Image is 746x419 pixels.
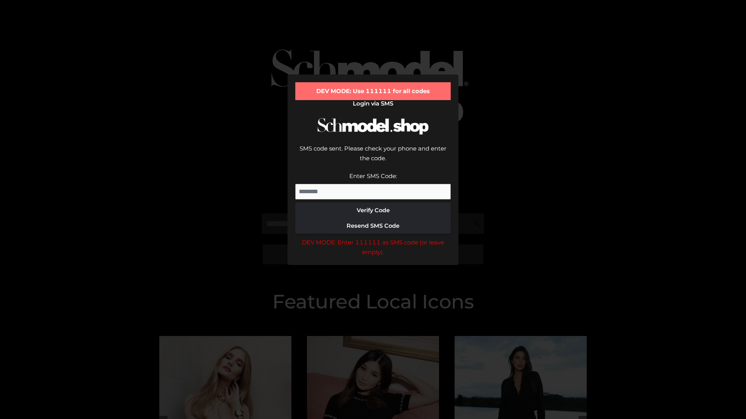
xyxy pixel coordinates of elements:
[349,172,397,180] label: Enter SMS Code:
[315,111,431,142] img: Schmodel Logo
[295,237,451,257] div: DEV MODE: Enter 111111 as SMS code (or leave empty).
[295,203,451,218] button: Verify Code
[295,82,451,100] div: DEV MODE: Use 111111 for all codes
[295,100,451,107] h2: Login via SMS
[295,218,451,234] button: Resend SMS Code
[295,144,451,171] div: SMS code sent. Please check your phone and enter the code.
